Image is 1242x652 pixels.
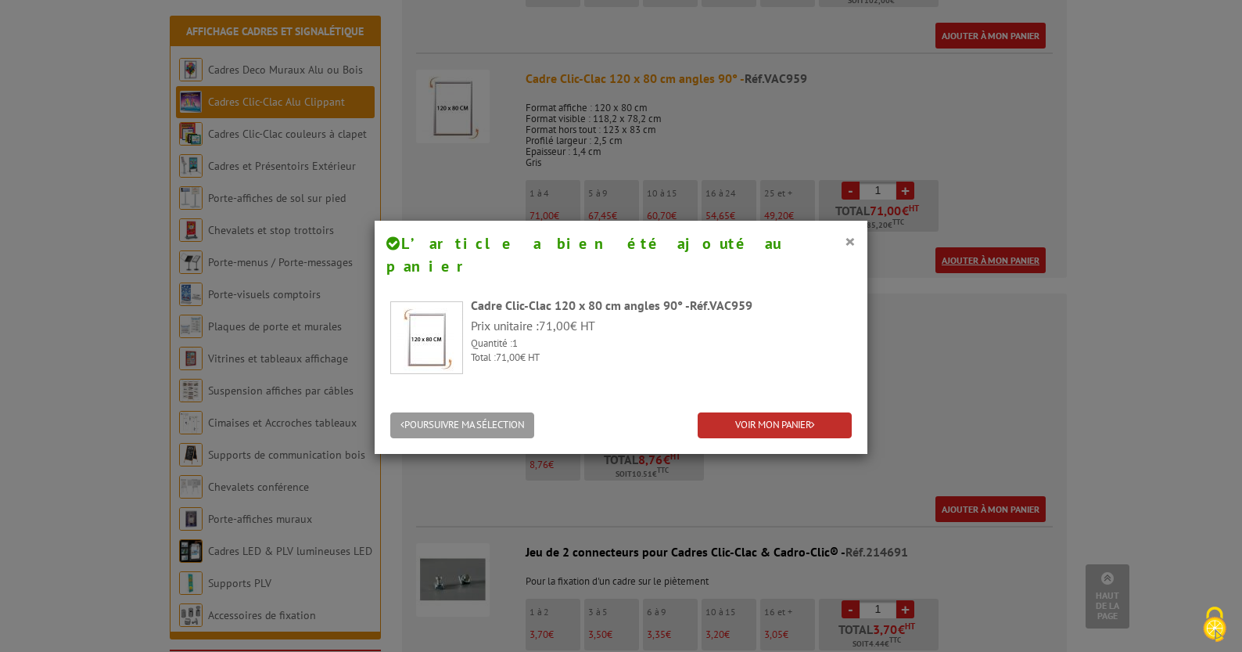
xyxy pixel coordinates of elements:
h4: L’article a bien été ajouté au panier [386,232,856,277]
div: Cadre Clic-Clac 120 x 80 cm angles 90° - [471,297,852,315]
span: 1 [512,337,518,350]
p: Prix unitaire : € HT [471,317,852,335]
span: Réf.VAC959 [690,297,752,313]
a: VOIR MON PANIER [698,412,852,438]
button: POURSUIVRE MA SÉLECTION [390,412,534,438]
p: Quantité : [471,337,852,351]
img: Cookies (fenêtre modale) [1195,605,1234,644]
button: × [845,231,856,251]
button: Cookies (fenêtre modale) [1187,599,1242,652]
span: 71,00 [496,351,520,364]
p: Total : € HT [471,351,852,366]
span: 71,00 [539,318,570,333]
